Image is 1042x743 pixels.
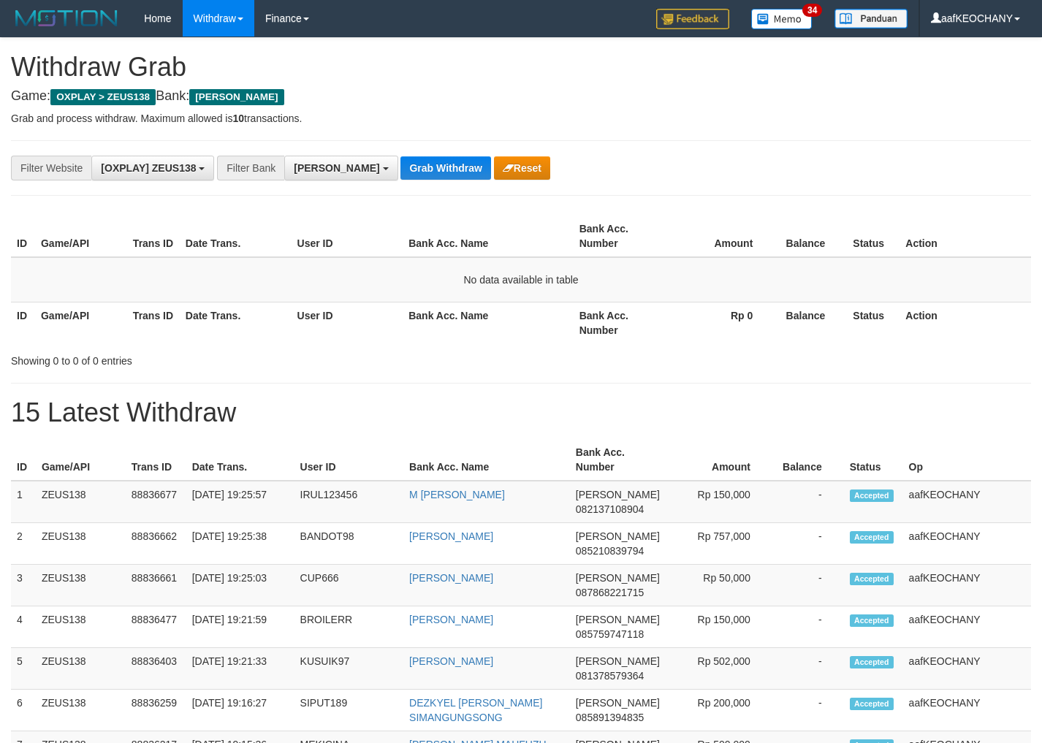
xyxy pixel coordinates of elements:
th: User ID [294,439,404,481]
th: Balance [772,439,844,481]
span: [PERSON_NAME] [576,572,660,584]
td: 3 [11,565,36,606]
td: - [772,565,844,606]
td: aafKEOCHANY [903,690,1031,731]
span: 34 [802,4,822,17]
span: Copy 085759747118 to clipboard [576,628,644,640]
th: Status [847,216,900,257]
td: 5 [11,648,36,690]
td: Rp 200,000 [666,690,772,731]
td: Rp 50,000 [666,565,772,606]
td: Rp 502,000 [666,648,772,690]
td: [DATE] 19:25:57 [186,481,294,523]
th: Amount [666,216,775,257]
span: Accepted [850,698,894,710]
th: Status [844,439,903,481]
td: IRUL123456 [294,481,404,523]
th: Status [847,302,900,343]
td: - [772,481,844,523]
td: Rp 757,000 [666,523,772,565]
td: [DATE] 19:25:38 [186,523,294,565]
th: Op [903,439,1031,481]
span: Accepted [850,614,894,627]
td: aafKEOCHANY [903,481,1031,523]
th: User ID [292,302,403,343]
th: Amount [666,439,772,481]
td: 88836661 [126,565,186,606]
td: 2 [11,523,36,565]
img: Button%20Memo.svg [751,9,813,29]
span: Copy 081378579364 to clipboard [576,670,644,682]
td: KUSUIK97 [294,648,404,690]
h1: Withdraw Grab [11,53,1031,82]
span: Accepted [850,531,894,544]
span: Copy 085891394835 to clipboard [576,712,644,723]
span: [PERSON_NAME] [576,697,660,709]
div: Filter Website [11,156,91,180]
td: - [772,648,844,690]
td: CUP666 [294,565,404,606]
th: Game/API [35,216,127,257]
td: No data available in table [11,257,1031,302]
span: Accepted [850,656,894,668]
h1: 15 Latest Withdraw [11,398,1031,427]
td: ZEUS138 [36,481,126,523]
th: Bank Acc. Name [403,302,573,343]
td: 88836403 [126,648,186,690]
th: Game/API [35,302,127,343]
td: BANDOT98 [294,523,404,565]
td: 4 [11,606,36,648]
th: Game/API [36,439,126,481]
strong: 10 [232,113,244,124]
th: Date Trans. [180,216,292,257]
td: aafKEOCHANY [903,565,1031,606]
td: 88836662 [126,523,186,565]
th: Trans ID [126,439,186,481]
th: Bank Acc. Name [403,439,570,481]
th: Bank Acc. Number [570,439,666,481]
td: aafKEOCHANY [903,523,1031,565]
img: MOTION_logo.png [11,7,122,29]
th: Bank Acc. Number [574,302,666,343]
span: Accepted [850,573,894,585]
span: Copy 087868221715 to clipboard [576,587,644,598]
td: ZEUS138 [36,606,126,648]
button: Reset [494,156,550,180]
td: [DATE] 19:16:27 [186,690,294,731]
span: [PERSON_NAME] [576,655,660,667]
th: Bank Acc. Number [574,216,666,257]
button: Grab Withdraw [400,156,490,180]
td: - [772,523,844,565]
td: 88836677 [126,481,186,523]
span: [PERSON_NAME] [576,530,660,542]
td: ZEUS138 [36,648,126,690]
a: [PERSON_NAME] [409,655,493,667]
td: 88836259 [126,690,186,731]
th: ID [11,216,35,257]
a: [PERSON_NAME] [409,614,493,625]
img: Feedback.jpg [656,9,729,29]
th: Date Trans. [180,302,292,343]
img: panduan.png [834,9,908,28]
td: [DATE] 19:21:33 [186,648,294,690]
th: Action [900,302,1031,343]
th: ID [11,439,36,481]
span: [PERSON_NAME] [576,614,660,625]
th: Rp 0 [666,302,775,343]
td: BROILERR [294,606,404,648]
td: ZEUS138 [36,523,126,565]
td: aafKEOCHANY [903,648,1031,690]
th: Action [900,216,1031,257]
span: [OXPLAY] ZEUS138 [101,162,196,174]
div: Showing 0 to 0 of 0 entries [11,348,423,368]
a: [PERSON_NAME] [409,530,493,542]
th: Date Trans. [186,439,294,481]
span: Accepted [850,489,894,502]
p: Grab and process withdraw. Maximum allowed is transactions. [11,111,1031,126]
td: [DATE] 19:25:03 [186,565,294,606]
td: 1 [11,481,36,523]
th: Trans ID [127,216,180,257]
td: - [772,606,844,648]
h4: Game: Bank: [11,89,1031,104]
a: DEZKYEL [PERSON_NAME] SIMANGUNGSONG [409,697,542,723]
